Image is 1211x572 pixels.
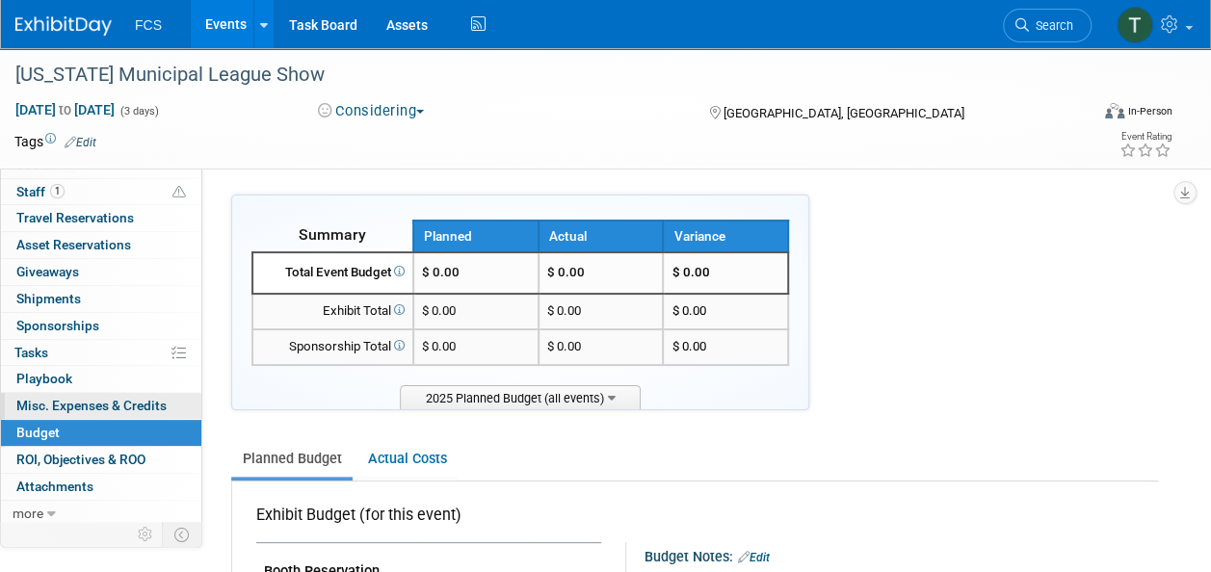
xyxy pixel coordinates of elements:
[539,329,664,365] td: $ 0.00
[16,184,65,199] span: Staff
[422,265,460,279] span: $ 0.00
[14,345,48,360] span: Tasks
[1,340,201,366] a: Tasks
[261,264,405,282] div: Total Event Budget
[65,136,96,149] a: Edit
[539,252,664,294] td: $ 0.00
[261,338,405,356] div: Sponsorship Total
[1,393,201,419] a: Misc. Expenses & Credits
[16,318,99,333] span: Sponsorships
[1117,7,1153,43] img: Tommy Raye
[129,522,163,547] td: Personalize Event Tab Strip
[356,441,458,477] a: Actual Costs
[172,184,186,201] span: Potential Scheduling Conflict -- at least one attendee is tagged in another overlapping event.
[16,237,131,252] span: Asset Reservations
[1127,104,1172,118] div: In-Person
[56,102,74,117] span: to
[1,232,201,258] a: Asset Reservations
[1004,100,1172,129] div: Event Format
[422,339,456,353] span: $ 0.00
[724,106,964,120] span: [GEOGRAPHIC_DATA], [GEOGRAPHIC_DATA]
[135,17,162,33] span: FCS
[15,16,112,36] img: ExhibitDay
[1105,103,1124,118] img: Format-Inperson.png
[413,221,539,252] th: Planned
[1,286,201,312] a: Shipments
[9,58,1073,92] div: [US_STATE] Municipal League Show
[118,105,159,117] span: (3 days)
[1,447,201,473] a: ROI, Objectives & ROO
[231,441,353,477] a: Planned Budget
[14,101,116,118] span: [DATE] [DATE]
[1,205,201,231] a: Travel Reservations
[16,264,79,279] span: Giveaways
[671,303,705,318] span: $ 0.00
[14,132,96,151] td: Tags
[1,366,201,392] a: Playbook
[16,398,167,413] span: Misc. Expenses & Credits
[13,506,43,521] span: more
[663,221,788,252] th: Variance
[299,225,366,244] span: Summary
[16,157,76,172] span: Booth
[1,501,201,527] a: more
[1,420,201,446] a: Budget
[400,385,641,409] span: 2025 Planned Budget (all events)
[422,303,456,318] span: $ 0.00
[16,452,145,467] span: ROI, Objectives & ROO
[16,371,72,386] span: Playbook
[16,425,60,440] span: Budget
[1119,132,1172,142] div: Event Rating
[671,339,705,353] span: $ 0.00
[311,101,432,121] button: Considering
[738,551,770,564] a: Edit
[16,291,81,306] span: Shipments
[1,474,201,500] a: Attachments
[16,479,93,494] span: Attachments
[539,221,664,252] th: Actual
[1,179,201,205] a: Staff1
[261,302,405,321] div: Exhibit Total
[50,184,65,198] span: 1
[671,265,709,279] span: $ 0.00
[1029,18,1073,33] span: Search
[256,505,593,536] div: Exhibit Budget (for this event)
[645,542,1157,567] div: Budget Notes:
[1,259,201,285] a: Giveaways
[1,313,201,339] a: Sponsorships
[163,522,202,547] td: Toggle Event Tabs
[539,294,664,329] td: $ 0.00
[16,210,134,225] span: Travel Reservations
[1003,9,1092,42] a: Search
